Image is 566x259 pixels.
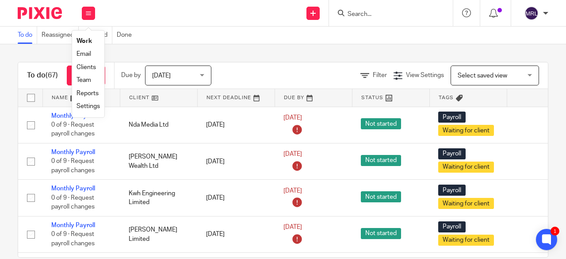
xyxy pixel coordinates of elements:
input: Search [347,11,426,19]
span: Tags [439,95,454,100]
td: Kwh Engineering Limited [120,180,197,216]
span: Waiting for client [438,125,494,136]
a: Snoozed [83,27,112,44]
span: [DATE] [283,115,302,121]
a: Team [76,77,91,83]
span: Waiting for client [438,198,494,209]
a: Work [76,38,92,44]
span: 0 of 9 · Request payroll changes [51,122,95,137]
a: Monthly Payroll [51,113,95,119]
td: [PERSON_NAME] Limited [120,216,197,252]
td: Nda Media Ltd [120,107,197,143]
img: Pixie [18,7,62,19]
a: Reports [76,90,99,97]
td: [DATE] [197,216,275,252]
img: svg%3E [524,6,539,20]
span: Not started [361,155,401,166]
a: Done [117,27,136,44]
span: [DATE] [283,188,302,194]
span: [DATE] [283,224,302,231]
td: [DATE] [197,143,275,179]
span: (67) [46,72,58,79]
td: [DATE] [197,180,275,216]
span: [DATE] [283,151,302,158]
span: Payroll [438,112,466,123]
span: Payroll [438,148,466,159]
a: Email [76,51,91,57]
span: Waiting for client [438,162,494,173]
a: To do [18,27,37,44]
a: Clients [76,64,96,70]
span: [DATE] [152,73,171,79]
span: Payroll [438,221,466,232]
span: Not started [361,191,401,202]
a: Monthly Payroll [51,222,95,228]
a: Monthly Payroll [51,186,95,192]
a: Settings [76,103,100,109]
span: Not started [361,228,401,239]
span: View Settings [406,72,444,78]
a: Monthly Payroll [51,149,95,155]
div: 1 [551,227,559,236]
span: 0 of 9 · Request payroll changes [51,231,95,247]
span: Waiting for client [438,235,494,246]
span: 0 of 9 · Request payroll changes [51,195,95,210]
span: 0 of 9 · Request payroll changes [51,158,95,174]
td: [PERSON_NAME] Wealth Ltd [120,143,197,179]
p: Due by [121,71,141,80]
td: [DATE] [197,107,275,143]
span: Not started [361,118,401,129]
a: Reassigned [42,27,79,44]
span: Filter [373,72,387,78]
h1: To do [27,71,58,80]
span: Payroll [438,185,466,196]
a: + Add task [67,66,105,85]
span: Select saved view [458,73,507,79]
